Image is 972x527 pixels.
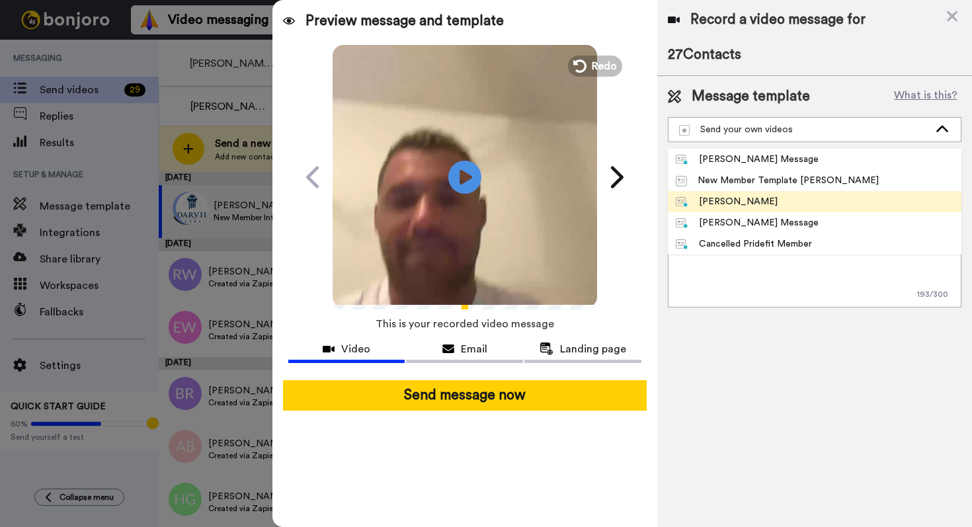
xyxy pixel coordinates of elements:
[58,38,228,51] p: Hi [PERSON_NAME], [PERSON_NAME] is better with a friend! Looks like you've been loving [PERSON_NA...
[679,123,929,136] div: Send your own videos
[679,125,690,136] img: demo-template.svg
[376,309,554,339] span: This is your recorded video message
[676,176,687,186] img: Message-temps.svg
[890,87,961,106] button: What is this?
[676,197,688,208] img: nextgen-template.svg
[676,174,879,187] div: New Member Template [PERSON_NAME]
[30,40,51,61] img: Profile image for Grant
[676,195,778,208] div: [PERSON_NAME]
[461,341,487,357] span: Email
[676,153,819,166] div: [PERSON_NAME] Message
[676,218,688,229] img: nextgen-template.svg
[58,51,228,63] p: Message from Grant, sent 4w ago
[676,237,812,251] div: Cancelled Pridefit Member
[341,341,370,357] span: Video
[283,380,647,411] button: Send message now
[676,239,688,250] img: nextgen-template.svg
[676,216,819,229] div: [PERSON_NAME] Message
[560,341,626,357] span: Landing page
[676,155,688,165] img: nextgen-template.svg
[20,28,245,71] div: message notification from Grant, 4w ago. Hi Kevin, Bonjoro is better with a friend! Looks like yo...
[692,87,810,106] span: Message template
